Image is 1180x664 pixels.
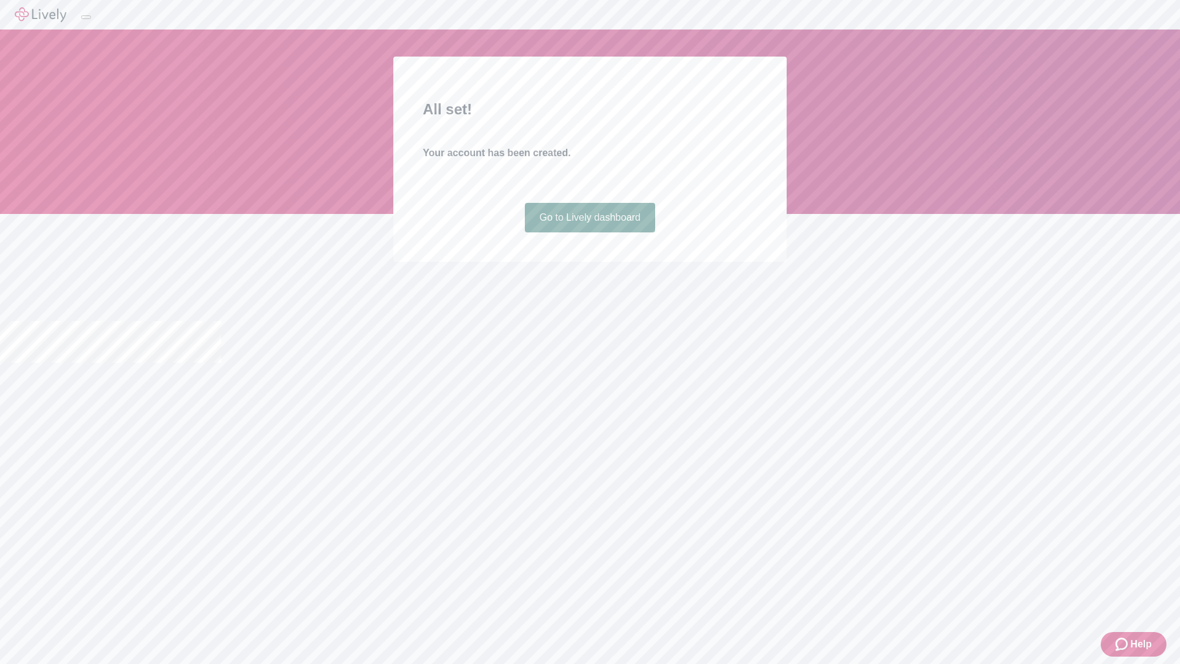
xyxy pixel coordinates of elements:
[423,146,757,160] h4: Your account has been created.
[81,15,91,19] button: Log out
[423,98,757,121] h2: All set!
[525,203,656,232] a: Go to Lively dashboard
[15,7,66,22] img: Lively
[1130,637,1152,652] span: Help
[1115,637,1130,652] svg: Zendesk support icon
[1101,632,1166,657] button: Zendesk support iconHelp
